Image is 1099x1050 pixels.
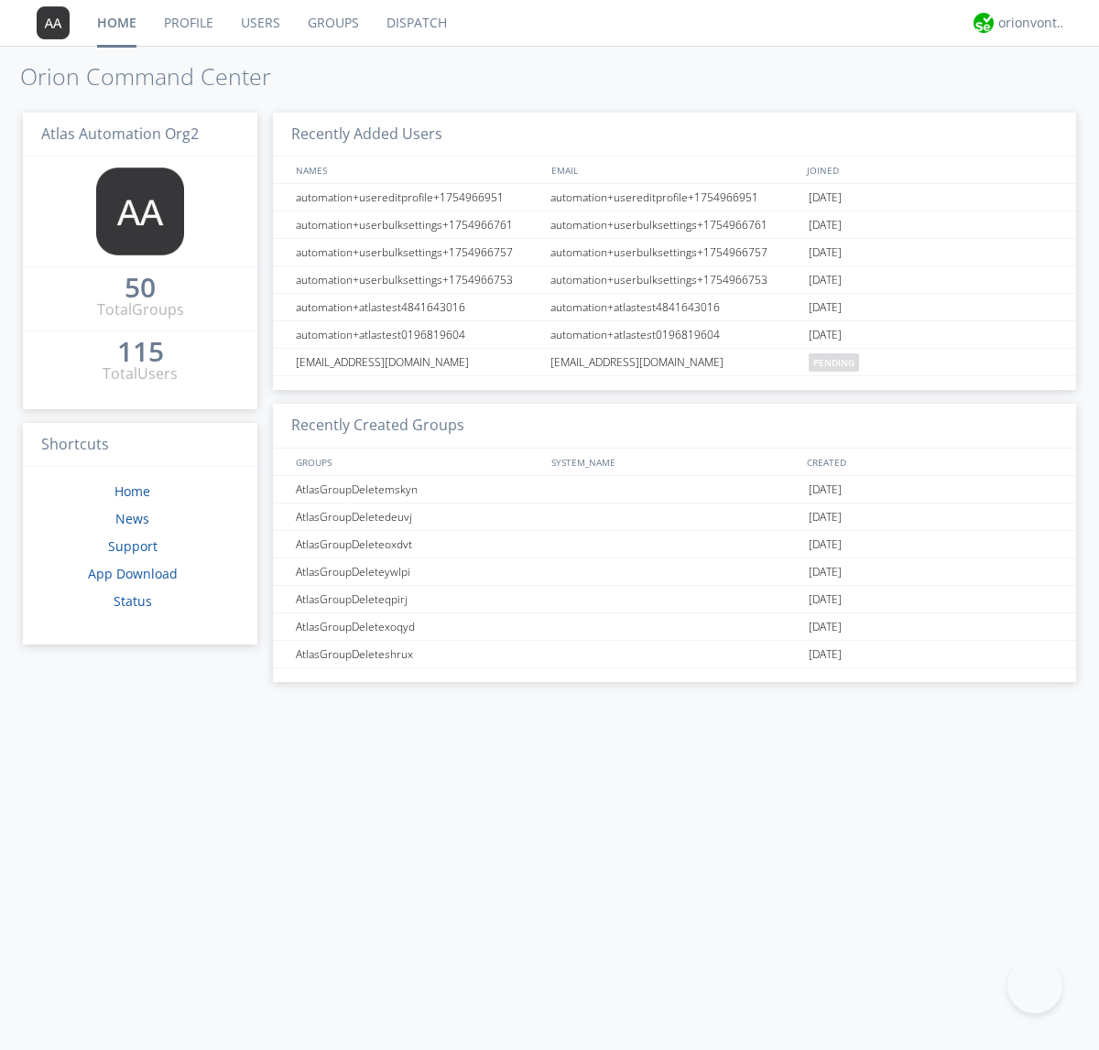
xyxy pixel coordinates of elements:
iframe: Toggle Customer Support [1007,958,1062,1013]
div: 115 [117,342,164,361]
span: [DATE] [809,586,842,613]
div: SYSTEM_NAME [547,449,802,475]
div: JOINED [802,157,1059,183]
div: automation+userbulksettings+1754966757 [291,239,545,265]
a: automation+userbulksettings+1754966761automation+userbulksettings+1754966761[DATE] [273,211,1076,239]
div: AtlasGroupDeletexoqyd [291,613,545,640]
span: [DATE] [809,294,842,321]
div: [EMAIL_ADDRESS][DOMAIN_NAME] [291,349,545,375]
a: automation+userbulksettings+1754966753automation+userbulksettings+1754966753[DATE] [273,266,1076,294]
span: [DATE] [809,266,842,294]
div: automation+usereditprofile+1754966951 [291,184,545,211]
div: automation+atlastest4841643016 [546,294,804,320]
div: Total Groups [97,299,184,320]
div: automation+userbulksettings+1754966761 [291,211,545,238]
div: automation+atlastest0196819604 [546,321,804,348]
span: [DATE] [809,641,842,668]
div: automation+userbulksettings+1754966761 [546,211,804,238]
span: Atlas Automation Org2 [41,124,199,144]
a: automation+usereditprofile+1754966951automation+usereditprofile+1754966951[DATE] [273,184,1076,211]
span: [DATE] [809,239,842,266]
div: AtlasGroupDeletemskyn [291,476,545,503]
h3: Recently Added Users [273,113,1076,157]
img: 29d36aed6fa347d5a1537e7736e6aa13 [974,13,994,33]
a: 50 [125,278,156,299]
a: Support [108,537,158,555]
span: [DATE] [809,211,842,239]
div: GROUPS [291,449,542,475]
div: automation+userbulksettings+1754966753 [546,266,804,293]
div: 50 [125,278,156,297]
div: Total Users [103,363,178,384]
h3: Recently Created Groups [273,404,1076,449]
a: automation+atlastest0196819604automation+atlastest0196819604[DATE] [273,321,1076,349]
a: AtlasGroupDeleteoxdvt[DATE] [273,531,1076,558]
a: Status [114,592,152,610]
div: CREATED [802,449,1059,475]
img: 373638.png [96,168,184,255]
a: Home [114,482,150,500]
a: AtlasGroupDeleteqpirj[DATE] [273,586,1076,613]
span: [DATE] [809,558,842,586]
a: automation+userbulksettings+1754966757automation+userbulksettings+1754966757[DATE] [273,239,1076,266]
div: orionvontas+atlas+automation+org2 [998,14,1067,32]
div: automation+usereditprofile+1754966951 [546,184,804,211]
h3: Shortcuts [23,423,257,468]
a: AtlasGroupDeletexoqyd[DATE] [273,613,1076,641]
div: AtlasGroupDeleteoxdvt [291,531,545,557]
div: [EMAIL_ADDRESS][DOMAIN_NAME] [546,349,804,375]
div: automation+atlastest0196819604 [291,321,545,348]
span: [DATE] [809,321,842,349]
span: [DATE] [809,613,842,641]
img: 373638.png [37,6,70,39]
span: [DATE] [809,503,842,531]
div: AtlasGroupDeleteshrux [291,641,545,667]
span: pending [809,353,859,372]
a: AtlasGroupDeleteywlpi[DATE] [273,558,1076,586]
div: AtlasGroupDeletedeuvj [291,503,545,530]
a: AtlasGroupDeletedeuvj[DATE] [273,503,1076,531]
div: NAMES [291,157,542,183]
div: EMAIL [547,157,802,183]
span: [DATE] [809,184,842,211]
div: automation+userbulksettings+1754966753 [291,266,545,293]
a: 115 [117,342,164,363]
a: automation+atlastest4841643016automation+atlastest4841643016[DATE] [273,294,1076,321]
a: News [115,510,149,527]
div: AtlasGroupDeleteqpirj [291,586,545,612]
a: AtlasGroupDeleteshrux[DATE] [273,641,1076,668]
div: automation+atlastest4841643016 [291,294,545,320]
span: [DATE] [809,476,842,503]
a: App Download [88,565,178,582]
div: AtlasGroupDeleteywlpi [291,558,545,585]
a: AtlasGroupDeletemskyn[DATE] [273,476,1076,503]
div: automation+userbulksettings+1754966757 [546,239,804,265]
span: [DATE] [809,531,842,558]
a: [EMAIL_ADDRESS][DOMAIN_NAME][EMAIL_ADDRESS][DOMAIN_NAME]pending [273,349,1076,376]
